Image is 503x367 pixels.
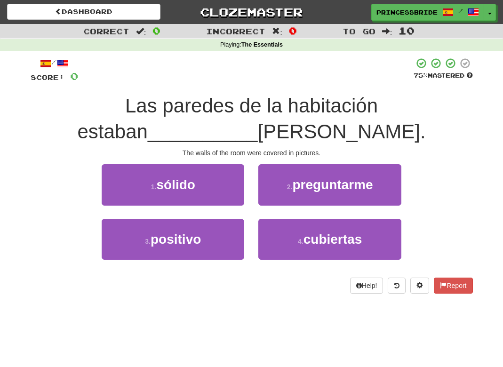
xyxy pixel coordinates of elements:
[414,72,473,80] div: Mastered
[371,4,484,21] a: princessbride /
[241,41,283,48] strong: The Essentials
[206,26,265,36] span: Incorrect
[152,25,160,36] span: 0
[31,57,78,69] div: /
[175,4,328,20] a: Clozemaster
[77,95,378,143] span: Las paredes de la habitación estaban
[272,27,282,35] span: :
[151,232,201,247] span: positivo
[376,8,438,16] span: princessbride
[148,120,258,143] span: __________
[414,72,428,79] span: 75 %
[382,27,392,35] span: :
[258,219,401,260] button: 4.cubiertas
[350,278,383,294] button: Help!
[145,238,151,245] small: 3 .
[343,26,375,36] span: To go
[102,219,244,260] button: 3.positivo
[303,232,362,247] span: cubiertas
[292,177,373,192] span: preguntarme
[257,120,425,143] span: [PERSON_NAME].
[151,183,157,191] small: 1 .
[458,8,463,14] span: /
[31,148,473,158] div: The walls of the room were covered in pictures.
[289,25,297,36] span: 0
[31,73,64,81] span: Score:
[156,177,195,192] span: sólido
[399,25,415,36] span: 10
[70,70,78,82] span: 0
[287,183,293,191] small: 2 .
[7,4,160,20] a: Dashboard
[102,164,244,205] button: 1.sólido
[136,27,146,35] span: :
[434,278,472,294] button: Report
[258,164,401,205] button: 2.preguntarme
[83,26,129,36] span: Correct
[298,238,303,245] small: 4 .
[388,278,406,294] button: Round history (alt+y)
